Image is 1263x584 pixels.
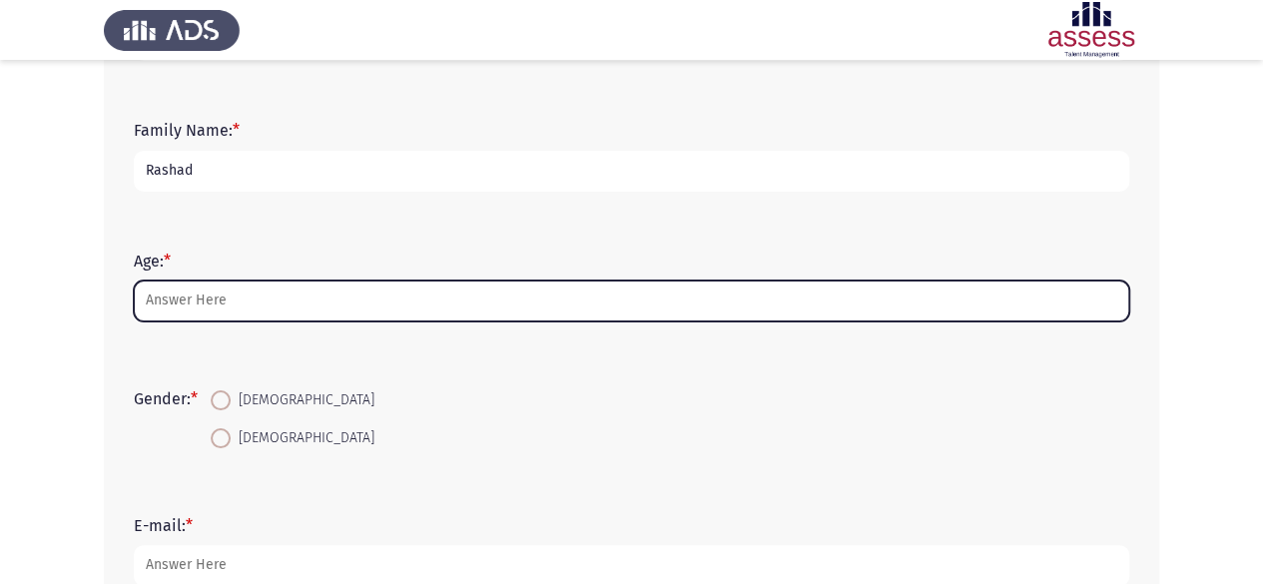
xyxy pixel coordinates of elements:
[231,426,374,450] span: [DEMOGRAPHIC_DATA]
[134,389,198,408] label: Gender:
[134,252,171,271] label: Age:
[134,516,193,535] label: E-mail:
[231,388,374,412] span: [DEMOGRAPHIC_DATA]
[134,151,1129,192] input: add answer text
[1023,2,1159,58] img: Assessment logo of PersonalityBasic Assessment - THL
[134,281,1129,321] input: add answer text
[134,121,240,140] label: Family Name:
[104,2,240,58] img: Assess Talent Management logo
